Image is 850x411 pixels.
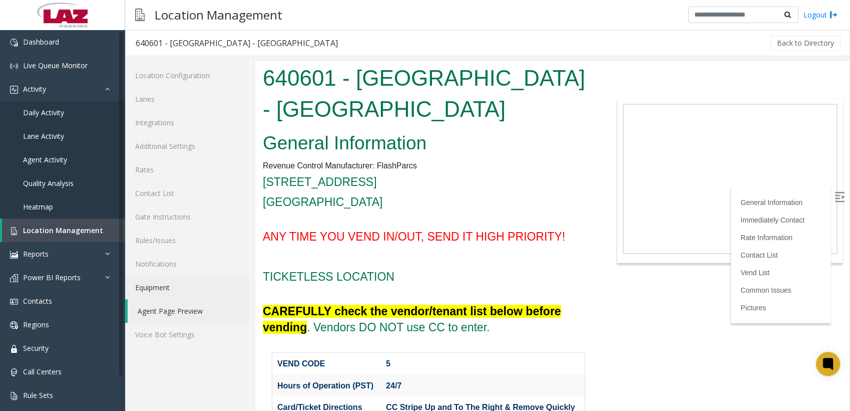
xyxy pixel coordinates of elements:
[8,133,339,149] h4: [GEOGRAPHIC_DATA]
[128,299,250,323] a: Agent Page Preview
[23,131,64,141] span: Lane Activity
[22,298,70,307] strong: VEND CODE
[485,225,536,233] a: Common Issues
[10,251,18,259] img: 'icon'
[125,252,250,276] a: Notifications
[803,10,837,20] a: Logout
[23,84,46,94] span: Activity
[125,229,250,252] a: Rules/Issues
[8,2,339,63] h1: 640601 - [GEOGRAPHIC_DATA] - [GEOGRAPHIC_DATA]
[23,61,88,70] span: Live Queue Monitor
[485,208,514,216] a: Vend List
[10,227,18,235] img: 'icon'
[8,113,339,129] h4: [STREET_ADDRESS]
[579,131,589,141] img: Open/Close Sidebar Menu
[8,244,306,273] b: CAREFULLY check the vendor/tenant list below before vending
[10,62,18,70] img: 'icon'
[136,37,338,50] div: 640601 - [GEOGRAPHIC_DATA] - [GEOGRAPHIC_DATA]
[150,3,287,27] h3: Location Management
[10,321,18,329] img: 'icon'
[125,87,250,111] a: Lanes
[23,226,103,235] span: Location Management
[10,368,18,376] img: 'icon'
[125,276,250,299] a: Equipment
[485,172,537,180] a: Rate Information
[125,64,250,87] a: Location Configuration
[23,37,59,47] span: Dashboard
[770,36,840,51] button: Back to Directory
[23,108,64,117] span: Daily Activity
[23,390,53,400] span: Rule Sets
[829,10,837,20] img: logout
[8,69,339,95] h2: General Information
[485,190,522,198] a: Contact List
[8,169,310,182] span: ANY TIME YOU VEND IN/OUT, SEND IT HIGH PRIORITY!
[8,100,162,109] span: Revenue Control Manufacturer: FlashParcs
[131,320,146,329] span: 24/7
[23,273,81,282] span: Power BI Reports
[485,137,547,145] a: General Information
[23,343,49,353] span: Security
[10,274,18,282] img: 'icon'
[125,323,250,346] a: Voice Bot Settings
[23,202,53,212] span: Heatmap
[10,392,18,400] img: 'icon'
[23,367,62,376] span: Call Centers
[485,243,511,251] a: Pictures
[485,155,549,163] a: Immediately Contact
[131,298,135,307] strong: 5
[125,205,250,229] a: Gate Instructions
[125,134,250,158] a: Additional Settings
[22,342,107,350] strong: Card/Ticket Directions
[125,111,250,134] a: Integrations
[23,155,67,164] span: Agent Activity
[23,178,74,188] span: Quality Analysis
[125,181,250,205] a: Contact List
[23,320,49,329] span: Regions
[131,342,320,350] strong: CC Stripe Up and To The Right & Remove Quickly
[10,298,18,306] img: 'icon'
[125,158,250,181] a: Rates
[10,86,18,94] img: 'icon'
[10,345,18,353] img: 'icon'
[23,296,52,306] span: Contacts
[23,249,49,259] span: Reports
[135,3,145,27] img: pageIcon
[8,242,339,274] h4: . Vendors DO NOT use CC to enter.
[22,320,118,329] span: Hours of Operation (PST)
[8,208,339,224] h4: TICKETLESS LOCATION
[10,39,18,47] img: 'icon'
[2,219,125,242] a: Location Management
